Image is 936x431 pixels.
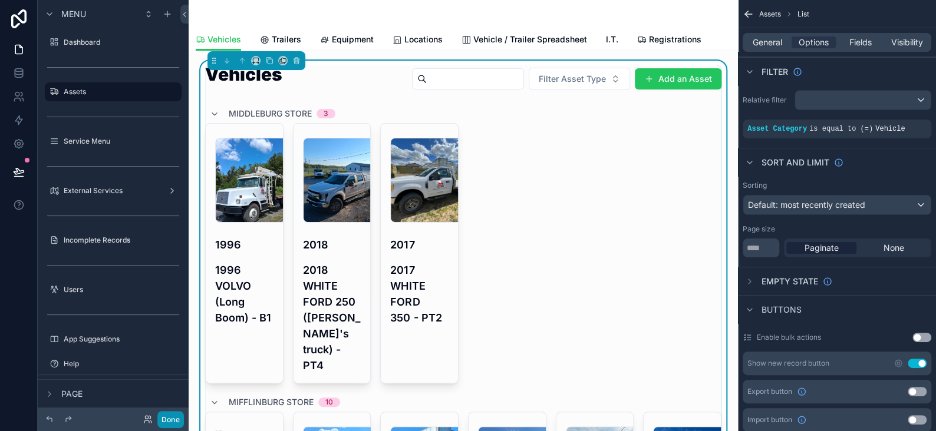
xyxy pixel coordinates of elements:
[884,242,904,254] span: None
[157,411,184,428] button: Done
[205,65,282,83] h1: Vehicles
[272,34,301,45] span: Trailers
[61,388,83,400] span: Page
[64,334,179,344] label: App Suggestions
[303,237,361,253] h4: 2018
[809,125,873,133] span: is equal to (=)
[747,125,807,133] span: Asset Category
[473,34,587,45] span: Vehicle / Trailer Spreadsheet
[875,125,905,133] span: Vehicle
[799,37,829,48] span: Options
[762,157,829,168] span: Sort And Limit
[743,195,931,215] button: Default: most recently created
[891,37,923,48] span: Visibility
[390,237,449,253] h4: 2017
[196,29,241,51] a: Vehicles
[462,29,587,52] a: Vehicle / Trailer Spreadsheet
[64,285,179,294] label: Users
[303,262,361,373] h4: 2018 WHITE FORD 250 ([PERSON_NAME]'s truck) - PT4
[293,123,371,383] a: 20182018 WHITE FORD 250 ([PERSON_NAME]'s truck) - PT4
[320,29,374,52] a: Equipment
[45,33,182,52] a: Dashboard
[64,236,179,245] label: Incomplete Records
[748,200,865,210] span: Default: most recently created
[64,137,179,146] label: Service Menu
[215,237,273,253] h4: 1996
[762,304,802,316] span: Buttons
[747,359,829,368] div: Show new record button
[529,68,630,90] button: Select Button
[45,280,182,299] a: Users
[762,276,818,287] span: Empty state
[229,108,312,120] span: Middleburg Store
[229,396,314,408] span: Mifflinburg Store
[635,68,721,89] button: Add an Asset
[45,354,182,373] a: Help
[747,387,792,396] span: Export button
[64,359,179,369] label: Help
[759,9,781,19] span: Assets
[45,231,182,250] a: Incomplete Records
[215,262,273,326] h4: 1996 VOLVO (Long Boom) - B1
[380,123,459,383] a: 20172017 WHITE FORD 350 - PT2
[753,37,782,48] span: General
[743,181,767,190] label: Sorting
[64,186,163,195] label: External Services
[45,82,182,101] a: Assets
[390,262,449,326] h4: 2017 WHITE FORD 350 - PT2
[325,397,333,407] div: 10
[45,330,182,349] a: App Suggestions
[64,87,174,97] label: Assets
[205,123,284,383] a: 19961996 VOLVO (Long Boom) - B1
[805,242,839,254] span: Paginate
[743,95,790,105] label: Relative filter
[260,29,301,52] a: Trailers
[762,66,788,78] span: Filter
[849,37,872,48] span: Fields
[64,38,179,47] label: Dashboard
[539,73,606,85] span: Filter Asset Type
[45,181,182,200] a: External Services
[606,29,618,52] a: I.T.
[404,34,443,45] span: Locations
[393,29,443,52] a: Locations
[797,9,809,19] span: List
[649,34,701,45] span: Registrations
[207,34,241,45] span: Vehicles
[743,224,775,234] label: Page size
[637,29,701,52] a: Registrations
[61,8,86,20] span: Menu
[45,132,182,151] a: Service Menu
[757,333,821,342] label: Enable bulk actions
[324,109,328,118] div: 3
[332,34,374,45] span: Equipment
[606,34,618,45] span: I.T.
